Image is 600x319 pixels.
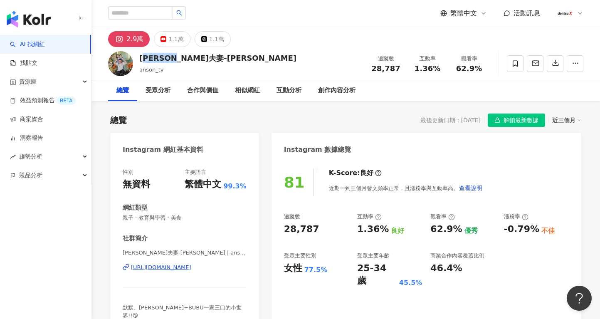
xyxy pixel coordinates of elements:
span: 資源庫 [19,72,37,91]
div: 近期一到三個月發文頻率正常，且漲粉率與互動率高。 [329,180,483,196]
div: 互動率 [357,213,382,220]
div: K-Score : [329,168,382,178]
div: 77.5% [304,265,328,274]
div: 觀看率 [453,54,485,63]
span: 62.9% [456,64,482,73]
div: 女性 [284,262,302,275]
div: 繁體中文 [185,178,221,191]
div: 28,787 [284,223,319,236]
img: 180x180px_JPG.jpg [557,5,573,21]
span: [PERSON_NAME]夫妻-[PERSON_NAME] | anson_tv [123,249,247,257]
span: 親子 · 教育與學習 · 美食 [123,214,247,222]
div: 無資料 [123,178,150,191]
div: 不佳 [541,226,555,235]
button: 查看說明 [459,180,483,196]
div: 優秀 [464,226,478,235]
span: 活動訊息 [514,9,540,17]
div: 漲粉率 [504,213,528,220]
button: 解鎖最新數據 [488,114,545,127]
span: 競品分析 [19,166,42,185]
img: logo [7,11,51,27]
a: [URL][DOMAIN_NAME] [123,264,247,271]
span: 繁體中文 [450,9,477,18]
div: 性別 [123,168,133,176]
a: searchAI 找網紅 [10,40,45,49]
div: 81 [284,174,305,191]
div: 創作內容分析 [318,86,356,96]
iframe: Help Scout Beacon - Open [567,286,592,311]
div: 良好 [360,168,373,178]
div: 2.9萬 [126,33,143,45]
div: 網紅類型 [123,203,148,212]
div: 追蹤數 [284,213,300,220]
div: 相似網紅 [235,86,260,96]
div: 總覽 [116,86,129,96]
div: 受眾分析 [146,86,170,96]
span: 99.3% [223,182,247,191]
a: 洞察報告 [10,134,43,142]
div: 近三個月 [552,115,581,126]
div: 1.1萬 [209,33,224,45]
div: -0.79% [504,223,539,236]
div: 受眾主要年齡 [357,252,390,260]
button: 1.1萬 [154,31,190,47]
span: search [176,10,182,16]
a: 效益預測報告BETA [10,96,76,105]
span: 28,787 [371,64,400,73]
div: 主要語言 [185,168,206,176]
div: [URL][DOMAIN_NAME] [131,264,191,271]
div: 總覽 [110,114,127,126]
span: 解鎖最新數據 [504,114,538,127]
div: 追蹤數 [370,54,402,63]
div: 受眾主要性別 [284,252,316,260]
div: 互動率 [412,54,443,63]
div: 最後更新日期：[DATE] [420,117,481,124]
div: 45.5% [399,278,422,287]
button: 2.9萬 [108,31,150,47]
span: 查看說明 [459,185,482,191]
div: 社群簡介 [123,234,148,243]
div: [PERSON_NAME]夫妻-[PERSON_NAME] [139,53,296,63]
span: 趨勢分析 [19,147,42,166]
div: 互動分析 [277,86,301,96]
span: anson_tv [139,67,163,73]
div: 商業合作內容覆蓋比例 [430,252,484,260]
div: Instagram 網紅基本資料 [123,145,203,154]
div: 1.36% [357,223,389,236]
div: 25-34 歲 [357,262,397,288]
img: KOL Avatar [108,51,133,76]
div: 46.4% [430,262,462,275]
button: 1.1萬 [195,31,231,47]
div: 62.9% [430,223,462,236]
div: 良好 [391,226,404,235]
span: 1.36% [415,64,440,73]
div: 觀看率 [430,213,455,220]
div: 1.1萬 [168,33,183,45]
div: 合作與價值 [187,86,218,96]
a: 商案媒合 [10,115,43,124]
a: 找貼文 [10,59,37,67]
span: rise [10,154,16,160]
div: Instagram 數據總覽 [284,145,351,154]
